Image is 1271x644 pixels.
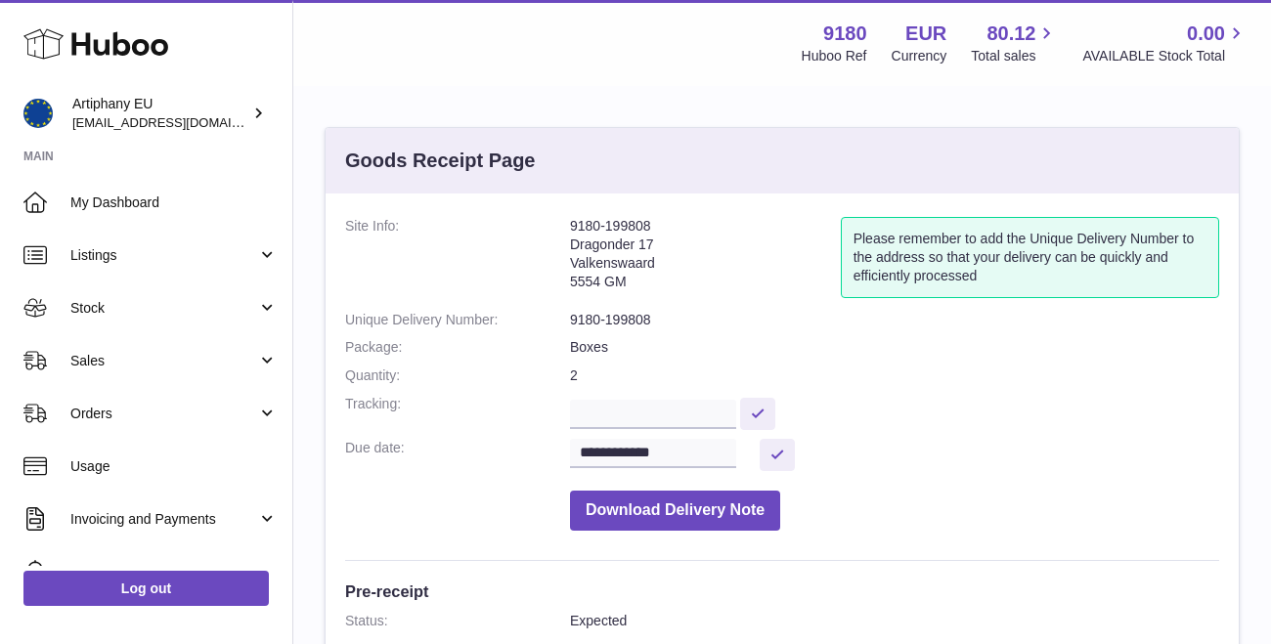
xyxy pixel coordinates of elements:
span: Total sales [971,47,1058,65]
dd: Expected [570,612,1219,630]
dt: Package: [345,338,570,357]
button: Download Delivery Note [570,491,780,531]
h3: Pre-receipt [345,580,1219,602]
span: 0.00 [1187,21,1225,47]
a: 0.00 AVAILABLE Stock Total [1082,21,1248,65]
dt: Unique Delivery Number: [345,311,570,329]
span: My Dashboard [70,193,278,212]
span: Orders [70,405,257,423]
span: Cases [70,563,278,581]
span: Invoicing and Payments [70,510,257,529]
dt: Tracking: [345,395,570,429]
span: 80.12 [986,21,1035,47]
a: 80.12 Total sales [971,21,1058,65]
strong: EUR [905,21,946,47]
strong: 9180 [823,21,867,47]
dd: Boxes [570,338,1219,357]
dt: Quantity: [345,366,570,385]
div: Currency [892,47,947,65]
img: artiphany@artiphany.eu [23,99,53,128]
span: Listings [70,246,257,265]
dd: 2 [570,366,1219,385]
span: Stock [70,299,257,318]
h3: Goods Receipt Page [345,148,536,174]
span: Usage [70,457,278,476]
address: 9180-199808 Dragonder 17 Valkenswaard 5554 GM [570,217,841,301]
a: Log out [23,571,269,606]
span: Sales [70,352,257,370]
div: Please remember to add the Unique Delivery Number to the address so that your delivery can be qui... [841,217,1219,298]
dt: Due date: [345,439,570,471]
div: Huboo Ref [802,47,867,65]
dt: Status: [345,612,570,630]
span: AVAILABLE Stock Total [1082,47,1248,65]
dd: 9180-199808 [570,311,1219,329]
dt: Site Info: [345,217,570,301]
span: [EMAIL_ADDRESS][DOMAIN_NAME] [72,114,287,130]
div: Artiphany EU [72,95,248,132]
